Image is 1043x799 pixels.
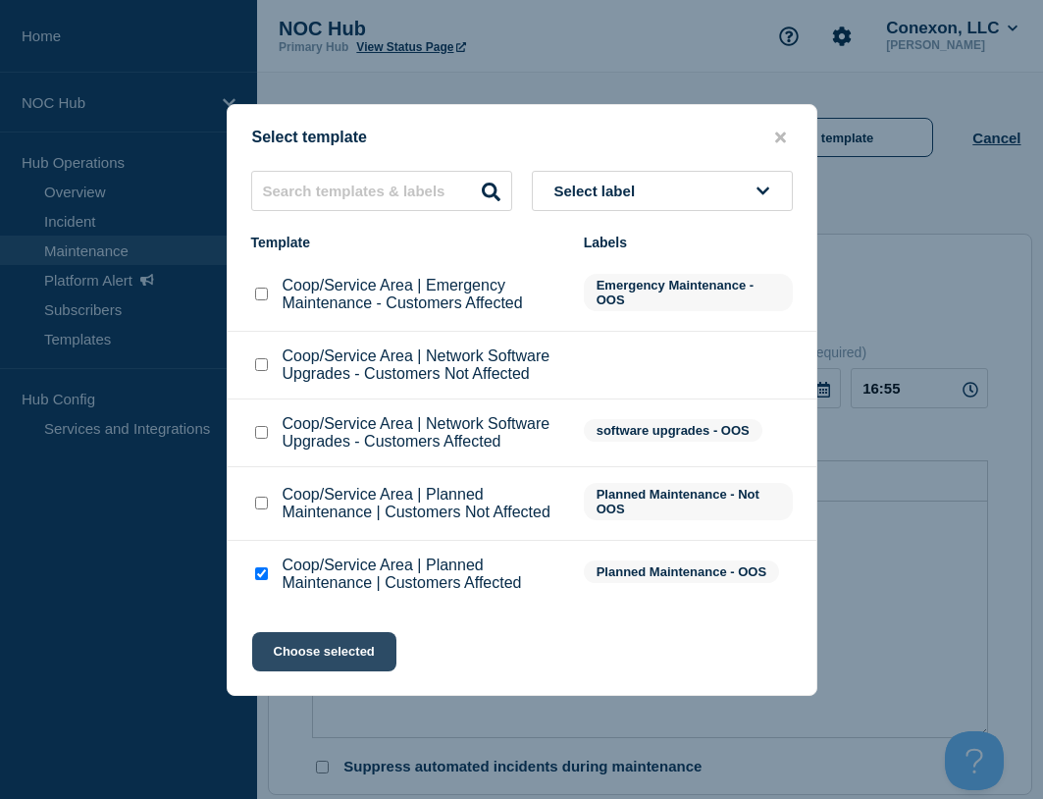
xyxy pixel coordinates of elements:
[228,129,816,147] div: Select template
[251,171,512,211] input: Search templates & labels
[255,288,268,300] input: Coop/Service Area | Emergency Maintenance - Customers Affected checkbox
[252,632,396,671] button: Choose selected
[554,183,644,199] span: Select label
[283,347,564,383] p: Coop/Service Area | Network Software Upgrades - Customers Not Affected
[251,235,564,250] div: Template
[584,483,793,520] span: Planned Maintenance - Not OOS
[283,277,564,312] p: Coop/Service Area | Emergency Maintenance - Customers Affected
[255,358,268,371] input: Coop/Service Area | Network Software Upgrades - Customers Not Affected checkbox
[532,171,793,211] button: Select label
[769,129,792,147] button: close button
[255,426,268,439] input: Coop/Service Area | Network Software Upgrades - Customers Affected checkbox
[584,419,762,442] span: software upgrades - OOS
[283,557,564,592] p: Coop/Service Area | Planned Maintenance | Customers Affected
[255,497,268,509] input: Coop/Service Area | Planned Maintenance | Customers Not Affected checkbox
[283,486,564,521] p: Coop/Service Area | Planned Maintenance | Customers Not Affected
[584,235,793,250] div: Labels
[584,560,779,583] span: Planned Maintenance - OOS
[584,274,793,311] span: Emergency Maintenance - OOS
[255,567,268,580] input: Coop/Service Area | Planned Maintenance | Customers Affected checkbox
[283,415,564,451] p: Coop/Service Area | Network Software Upgrades - Customers Affected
